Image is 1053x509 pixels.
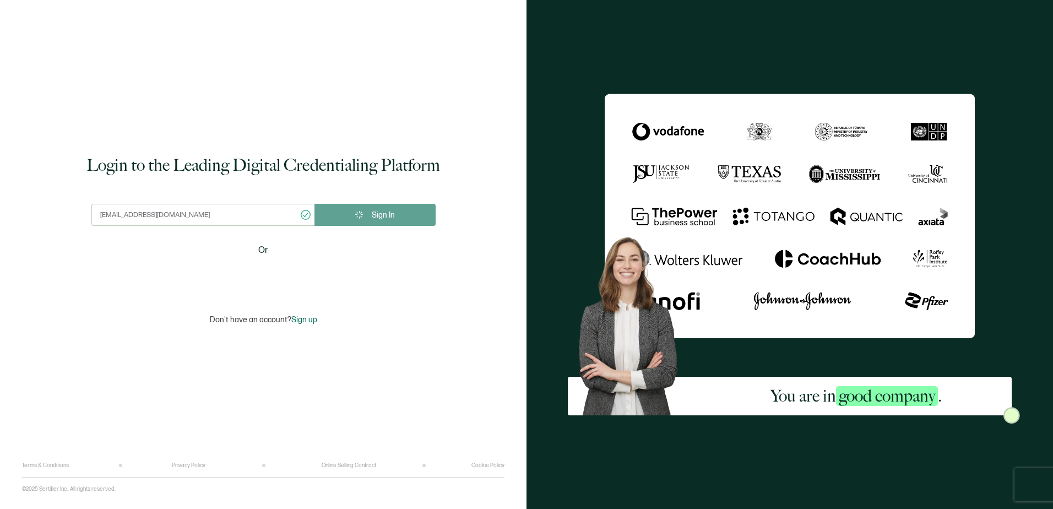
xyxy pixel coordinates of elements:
[22,486,116,492] p: ©2025 Sertifier Inc.. All rights reserved.
[258,243,268,257] span: Or
[172,462,205,469] a: Privacy Policy
[300,209,312,221] ion-icon: checkmark circle outline
[836,386,938,406] span: good company
[770,385,942,407] h2: You are in .
[91,204,314,226] input: Enter your work email address
[86,154,440,176] h1: Login to the Leading Digital Credentialing Platform
[22,462,69,469] a: Terms & Conditions
[291,315,317,324] span: Sign up
[194,264,332,289] iframe: Sign in with Google Button
[322,462,376,469] a: Online Selling Contract
[870,385,1053,509] iframe: Chat Widget
[471,462,504,469] a: Cookie Policy
[568,228,701,415] img: Sertifier Login - You are in <span class="strong-h">good company</span>. Hero
[210,315,317,324] p: Don't have an account?
[605,94,975,338] img: Sertifier Login - You are in <span class="strong-h">good company</span>.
